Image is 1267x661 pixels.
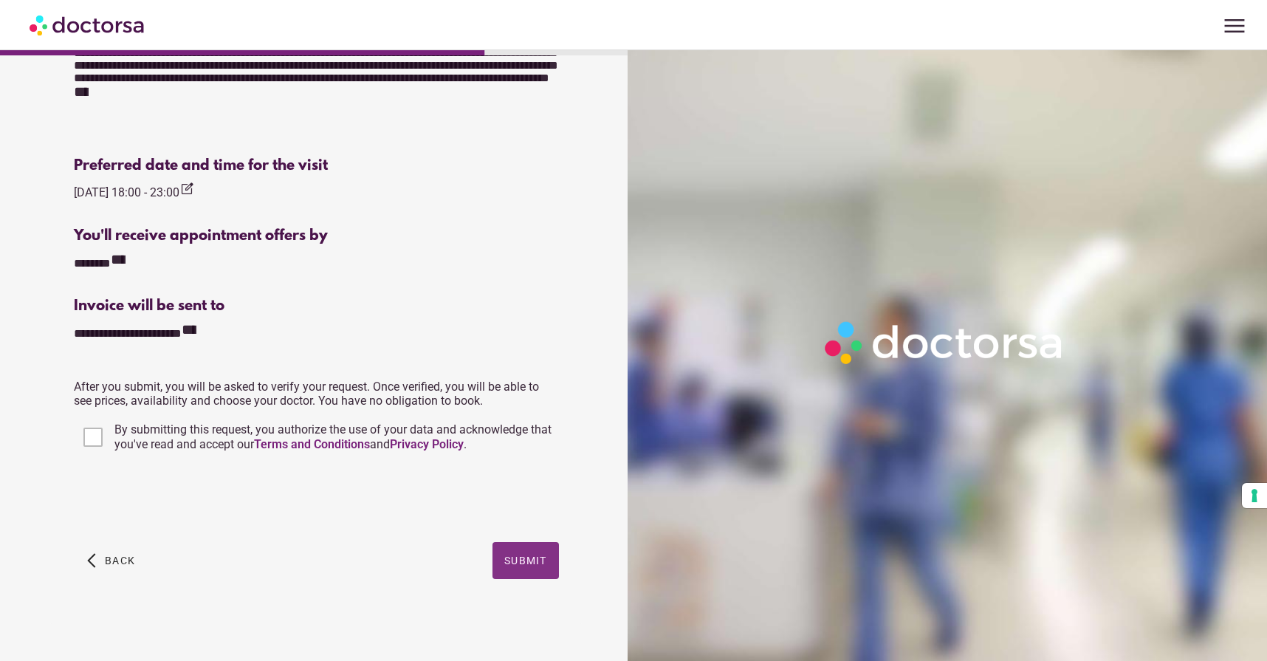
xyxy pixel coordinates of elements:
[1242,483,1267,508] button: Your consent preferences for tracking technologies
[390,437,464,451] a: Privacy Policy
[114,422,552,451] span: By submitting this request, you authorize the use of your data and acknowledge that you've read a...
[74,157,558,174] div: Preferred date and time for the visit
[74,380,558,408] p: After you submit, you will be asked to verify your request. Once verified, you will be able to se...
[74,182,194,202] div: [DATE] 18:00 - 23:00
[179,182,194,196] i: edit_square
[105,555,135,566] span: Back
[74,298,558,315] div: Invoice will be sent to
[74,227,558,244] div: You'll receive appointment offers by
[81,542,141,579] button: arrow_back_ios Back
[254,437,370,451] a: Terms and Conditions
[74,470,298,527] iframe: reCAPTCHA
[30,8,146,41] img: Doctorsa.com
[1220,12,1249,40] span: menu
[504,555,547,566] span: Submit
[818,315,1071,371] img: Logo-Doctorsa-trans-White-partial-flat.png
[492,542,559,579] button: Submit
